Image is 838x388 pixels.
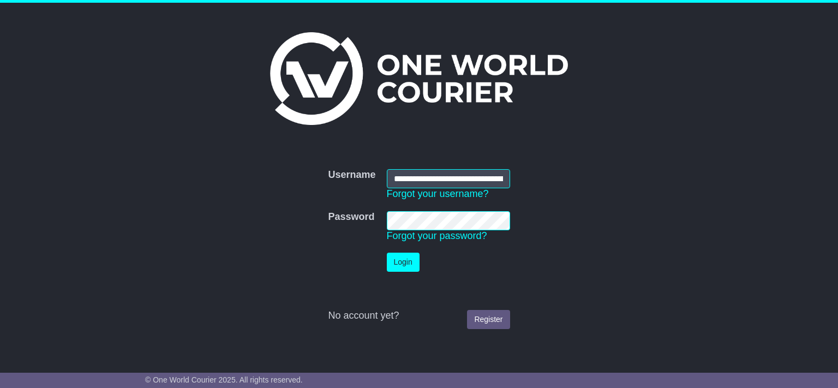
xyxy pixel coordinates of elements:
[387,188,489,199] a: Forgot your username?
[387,230,487,241] a: Forgot your password?
[328,310,510,322] div: No account yet?
[270,32,568,125] img: One World
[387,253,420,272] button: Login
[328,169,375,181] label: Username
[145,375,303,384] span: © One World Courier 2025. All rights reserved.
[467,310,510,329] a: Register
[328,211,374,223] label: Password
